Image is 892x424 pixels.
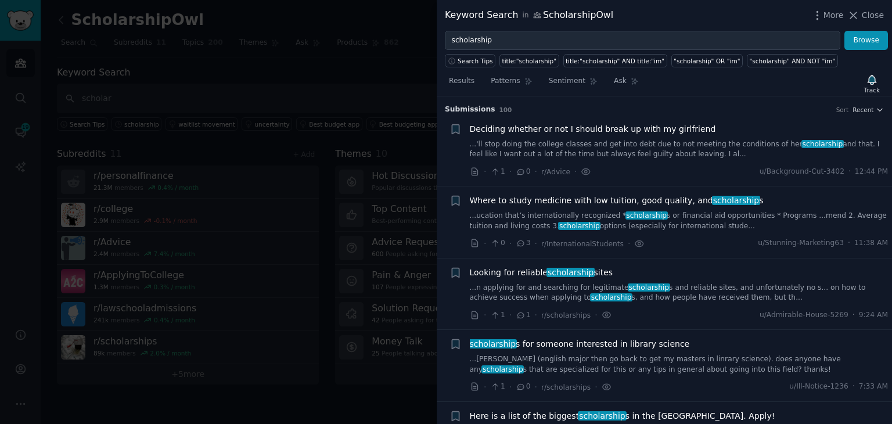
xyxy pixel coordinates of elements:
span: · [848,238,850,249]
span: 1 [516,310,530,321]
span: Ask [614,76,627,87]
div: title:"scholarship" AND title:"im" [566,57,664,65]
span: · [595,381,597,393]
span: · [484,166,486,178]
a: Looking for reliablescholarshipsites [470,267,613,279]
span: · [484,381,486,393]
div: "scholarship" AND NOT "im" [750,57,836,65]
a: ...n applying for and searching for legitimatescholarships and reliable sites, and unfortunately ... [470,283,889,303]
a: "scholarship" AND NOT "im" [747,54,838,67]
span: 3 [516,238,530,249]
a: ...ucation that’s internationally recognized *scholarships or financial aid opportunities * Progr... [470,211,889,231]
span: scholarship [558,222,600,230]
a: Sentiment [545,72,602,96]
button: Track [860,71,884,96]
a: title:"scholarship" AND title:"im" [563,54,667,67]
span: scholarship [578,411,626,421]
span: 0 [516,167,530,177]
a: Results [445,72,479,96]
span: · [509,238,512,250]
span: scholarship [625,211,668,220]
span: scholarship [469,339,517,348]
a: Here is a list of the biggestscholarships in the [GEOGRAPHIC_DATA]. Apply! [470,410,775,422]
span: · [535,381,537,393]
span: 0 [490,238,505,249]
span: scholarship [590,293,632,301]
a: "scholarship" OR "im" [671,54,743,67]
span: s for someone interested in library science [470,338,690,350]
span: 1 [490,167,505,177]
span: 12:44 PM [855,167,888,177]
a: ...'ll stop doing the college classes and get into debt due to not meeting the conditions of hers... [470,139,889,160]
a: title:"scholarship" [499,54,559,67]
button: Recent [853,106,884,114]
span: Looking for reliable sites [470,267,613,279]
div: Sort [836,106,849,114]
span: scholarship [628,283,670,292]
span: Patterns [491,76,520,87]
span: scholarship [801,140,844,148]
div: Track [864,86,880,94]
span: Sentiment [549,76,585,87]
div: "scholarship" OR "im" [674,57,740,65]
span: scholarship [712,196,760,205]
span: u/Stunning-Marketing63 [758,238,844,249]
span: More [823,9,844,21]
span: · [848,167,851,177]
span: · [535,309,537,321]
button: Close [847,9,884,21]
span: scholarship [546,268,595,277]
span: 1 [490,382,505,392]
a: scholarships for someone interested in library science [470,338,690,350]
a: Ask [610,72,643,96]
span: 7:33 AM [859,382,888,392]
span: Results [449,76,474,87]
span: 9:24 AM [859,310,888,321]
span: u/Ill-Notice-1236 [789,382,848,392]
span: · [509,166,512,178]
span: scholarship [481,365,524,373]
span: · [853,382,855,392]
span: · [535,166,537,178]
a: Deciding whether or not I should break up with my girlfriend [470,123,716,135]
span: Where to study medicine with low tuition, good quality, and s [470,195,764,207]
span: · [628,238,630,250]
span: · [509,309,512,321]
a: ...[PERSON_NAME] (english major then go back to get my masters in linrary science). does anyone h... [470,354,889,375]
span: in [522,10,528,21]
span: r/scholarships [541,383,591,391]
span: Close [862,9,884,21]
span: r/InternationalStudents [541,240,624,248]
span: 1 [490,310,505,321]
span: · [509,381,512,393]
button: Search Tips [445,54,495,67]
div: title:"scholarship" [502,57,556,65]
span: · [535,238,537,250]
span: r/scholarships [541,311,591,319]
span: 0 [516,382,530,392]
div: Keyword Search ScholarshipOwl [445,8,613,23]
a: Where to study medicine with low tuition, good quality, andscholarships [470,195,764,207]
span: u/Admirable-House-5269 [760,310,848,321]
span: 11:38 AM [854,238,888,249]
span: · [484,238,486,250]
span: · [853,310,855,321]
button: Browse [844,31,888,51]
span: Recent [853,106,873,114]
span: u/Background-Cut-3402 [760,167,844,177]
span: r/Advice [541,168,570,176]
input: Try a keyword related to your business [445,31,840,51]
span: · [484,309,486,321]
span: Here is a list of the biggest s in the [GEOGRAPHIC_DATA]. Apply! [470,410,775,422]
span: · [574,166,577,178]
span: 100 [499,106,512,113]
span: · [595,309,597,321]
a: Patterns [487,72,536,96]
button: More [811,9,844,21]
span: Submission s [445,105,495,115]
span: Search Tips [458,57,493,65]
